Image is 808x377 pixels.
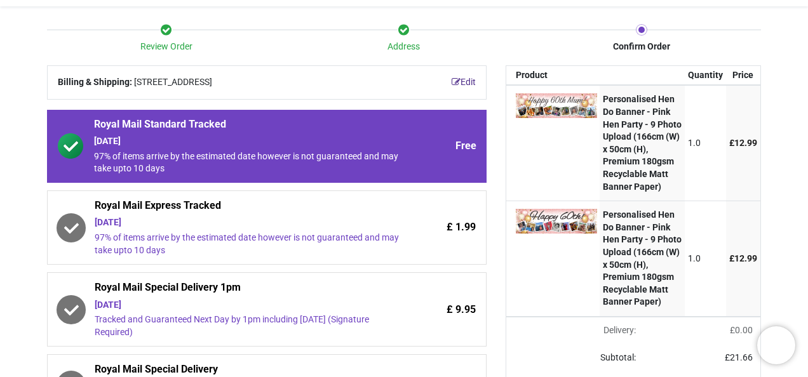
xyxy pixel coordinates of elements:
[506,344,643,372] td: Subtotal:
[94,117,400,135] span: Royal Mail Standard Tracked
[729,253,757,263] span: £
[95,216,399,229] div: [DATE]
[688,137,723,150] div: 1.0
[506,66,600,85] th: Product
[730,352,753,362] span: 21.66
[94,135,400,148] div: [DATE]
[58,77,132,87] b: Billing & Shipping:
[725,352,753,362] span: £
[729,138,757,148] span: £
[506,317,643,345] td: Delivery will be updated after choosing a new delivery method
[735,325,753,335] span: 0.00
[447,303,476,317] span: £ 9.95
[603,94,682,191] strong: Personalised Hen Do Banner - Pink Hen Party - 9 Photo Upload (166cm (W) x 50cm (H), Premium 180gs...
[726,66,760,85] th: Price
[285,41,523,53] div: Address
[95,232,399,256] div: 97% of items arrive by the estimated date however is not guaranteed and may take upto 10 days
[95,199,399,216] span: Royal Mail Express Tracked
[730,325,753,335] span: £
[95,299,399,312] div: [DATE]
[516,93,597,117] img: 4lUQFgAAAAGSURBVAMAD6Jth5dy8V8AAAAASUVORK5CYII=
[757,326,795,364] iframe: Brevo live chat
[95,314,399,338] div: Tracked and Guaranteed Next Day by 1pm including [DATE] (Signature Required)
[95,281,399,298] span: Royal Mail Special Delivery 1pm
[734,138,757,148] span: 12.99
[685,66,726,85] th: Quantity
[734,253,757,263] span: 12.99
[47,41,285,53] div: Review Order
[603,209,682,307] strong: Personalised Hen Do Banner - Pink Hen Party - 9 Photo Upload (166cm (W) x 50cm (H), Premium 180gs...
[688,253,723,265] div: 1.0
[523,41,760,53] div: Confirm Order
[455,139,476,153] span: Free
[516,209,597,233] img: 5zVXZ4AAAAGSURBVAMAGhJKS338lBwAAAAASUVORK5CYII=
[447,220,476,234] span: £ 1.99
[452,76,476,89] a: Edit
[94,150,400,175] div: 97% of items arrive by the estimated date however is not guaranteed and may take upto 10 days
[134,76,212,89] span: [STREET_ADDRESS]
